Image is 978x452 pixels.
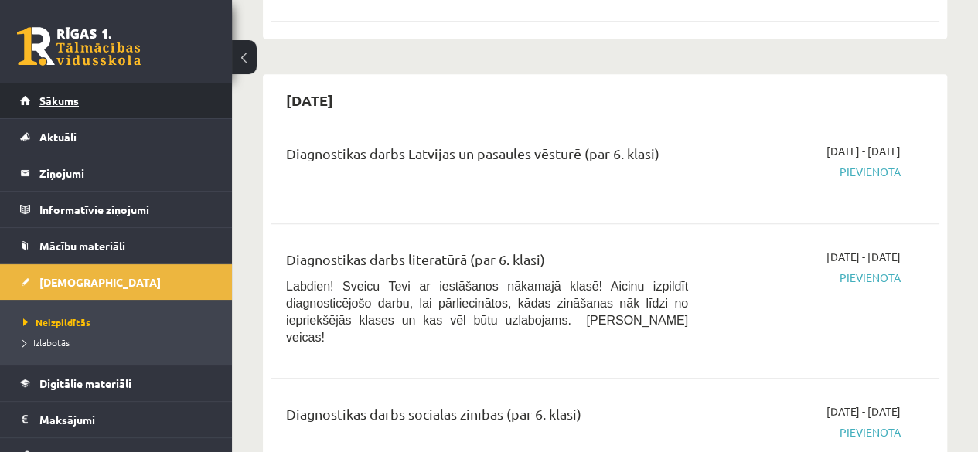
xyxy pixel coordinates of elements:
span: Neizpildītās [23,316,90,328]
span: [DATE] - [DATE] [826,143,901,159]
span: Pievienota [711,270,901,286]
span: Mācību materiāli [39,239,125,253]
span: Sākums [39,93,79,107]
a: Izlabotās [23,335,216,349]
div: Diagnostikas darbs sociālās zinībās (par 6. klasi) [286,403,688,432]
span: Pievienota [711,164,901,180]
a: Ziņojumi [20,155,213,191]
a: Sākums [20,83,213,118]
span: [DATE] - [DATE] [826,403,901,420]
span: [DATE] - [DATE] [826,249,901,265]
legend: Ziņojumi [39,155,213,191]
span: [DEMOGRAPHIC_DATA] [39,275,161,289]
legend: Informatīvie ziņojumi [39,192,213,227]
span: Digitālie materiāli [39,376,131,390]
a: Neizpildītās [23,315,216,329]
span: Pievienota [711,424,901,440]
a: Aktuāli [20,119,213,155]
span: Izlabotās [23,336,70,348]
a: Maksājumi [20,402,213,437]
a: Rīgas 1. Tālmācības vidusskola [17,27,141,66]
div: Diagnostikas darbs literatūrā (par 6. klasi) [286,249,688,277]
legend: Maksājumi [39,402,213,437]
a: Informatīvie ziņojumi [20,192,213,227]
a: Digitālie materiāli [20,365,213,401]
a: [DEMOGRAPHIC_DATA] [20,264,213,300]
div: Diagnostikas darbs Latvijas un pasaules vēsturē (par 6. klasi) [286,143,688,172]
h2: [DATE] [271,82,349,118]
span: Labdien! Sveicu Tevi ar iestāšanos nākamajā klasē! Aicinu izpildīt diagnosticējošo darbu, lai pār... [286,280,688,344]
a: Mācību materiāli [20,228,213,263]
span: Aktuāli [39,130,77,144]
